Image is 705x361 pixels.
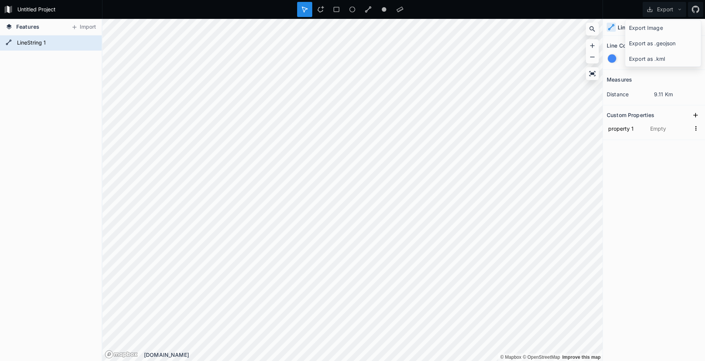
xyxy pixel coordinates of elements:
[16,23,39,31] span: Features
[618,23,649,31] h4: LineString 1
[625,51,701,66] div: Export as .kml
[523,355,560,360] a: OpenStreetMap
[105,350,138,359] a: Mapbox logo
[607,40,632,51] h2: Line Color
[607,90,654,98] dt: distance
[643,2,686,17] button: Export
[607,123,645,134] input: Name
[562,355,601,360] a: Map feedback
[654,90,701,98] dd: 9.11 Km
[625,20,701,35] div: Export Image
[607,74,632,85] h2: Measures
[500,355,521,360] a: Mapbox
[67,21,100,33] button: Import
[625,35,701,51] div: Export as .geojson
[649,123,691,134] input: Empty
[607,109,654,121] h2: Custom Properties
[144,351,603,359] div: [DOMAIN_NAME]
